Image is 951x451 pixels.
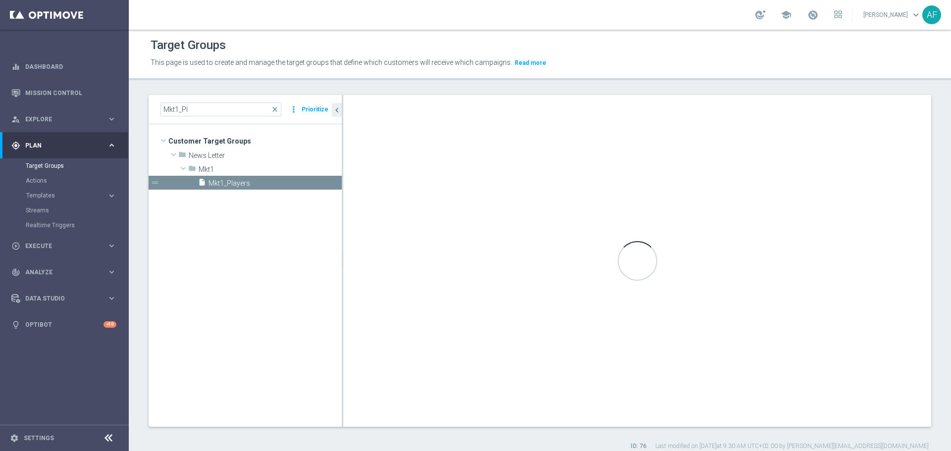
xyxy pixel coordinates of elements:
div: Realtime Triggers [26,218,128,233]
div: AF [922,5,941,24]
i: equalizer [11,62,20,71]
span: Mkt1 [199,165,342,174]
input: Quick find group or folder [160,102,281,116]
button: equalizer Dashboard [11,63,117,71]
button: Data Studio keyboard_arrow_right [11,295,117,302]
i: keyboard_arrow_right [107,267,116,277]
div: Data Studio [11,294,107,303]
i: keyboard_arrow_right [107,294,116,303]
i: keyboard_arrow_right [107,241,116,251]
span: Explore [25,116,107,122]
span: Mkt1_Players [209,179,342,188]
i: chevron_left [332,105,342,115]
span: keyboard_arrow_down [910,9,921,20]
span: school [781,9,792,20]
span: Execute [25,243,107,249]
span: News Letter [189,151,342,160]
div: Target Groups [26,158,128,173]
button: chevron_left [332,103,342,117]
i: keyboard_arrow_right [107,141,116,150]
i: insert_drive_file [198,178,206,190]
span: This page is used to create and manage the target groups that define which customers will receive... [151,58,512,66]
span: Plan [25,143,107,149]
a: Optibot [25,311,104,338]
span: Customer Target Groups [168,134,342,148]
span: close [271,105,279,113]
button: track_changes Analyze keyboard_arrow_right [11,268,117,276]
a: [PERSON_NAME]keyboard_arrow_down [862,7,922,22]
div: Templates [26,193,107,199]
a: Target Groups [26,162,103,170]
div: +10 [104,321,116,328]
button: Prioritize [300,103,330,116]
div: Analyze [11,268,107,277]
button: person_search Explore keyboard_arrow_right [11,115,117,123]
div: Streams [26,203,128,218]
i: keyboard_arrow_right [107,114,116,124]
label: ID: 76 [631,442,646,451]
label: Last modified on [DATE] at 9:30 AM UTC+02:00 by [PERSON_NAME][EMAIL_ADDRESS][DOMAIN_NAME] [655,442,929,451]
i: folder [188,164,196,176]
div: Optibot [11,311,116,338]
i: more_vert [289,102,299,116]
a: Streams [26,206,103,214]
div: Execute [11,242,107,251]
button: gps_fixed Plan keyboard_arrow_right [11,142,117,150]
a: Mission Control [25,80,116,106]
a: Realtime Triggers [26,221,103,229]
div: Dashboard [11,53,116,80]
span: Templates [26,193,97,199]
i: play_circle_outline [11,242,20,251]
a: Settings [24,435,54,441]
div: Plan [11,141,107,150]
i: folder [178,150,186,162]
button: Mission Control [11,89,117,97]
i: track_changes [11,268,20,277]
button: play_circle_outline Execute keyboard_arrow_right [11,242,117,250]
i: settings [10,434,19,443]
div: Templates [26,188,128,203]
span: Data Studio [25,296,107,301]
i: person_search [11,115,20,124]
i: keyboard_arrow_right [107,191,116,200]
i: lightbulb [11,320,20,329]
button: Read more [514,57,547,68]
div: Actions [26,173,128,188]
div: Explore [11,115,107,124]
i: gps_fixed [11,141,20,150]
a: Dashboard [25,53,116,80]
button: Templates keyboard_arrow_right [26,192,117,200]
span: Analyze [25,269,107,275]
a: Actions [26,177,103,185]
h1: Target Groups [151,38,226,52]
button: lightbulb Optibot +10 [11,321,117,329]
div: Mission Control [11,80,116,106]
